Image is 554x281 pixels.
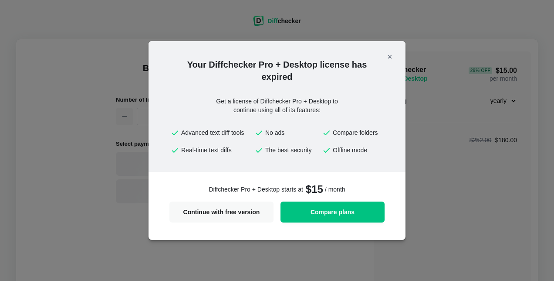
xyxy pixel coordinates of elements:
span: Offline mode [333,146,383,154]
button: Close modal [383,50,397,64]
span: Compare folders [333,128,383,137]
span: Continue with free version [175,209,268,215]
span: $15 [305,182,323,196]
a: Compare plans [280,202,385,223]
button: Continue with free version [169,202,274,223]
span: The best security [265,146,317,154]
span: Compare plans [286,209,379,215]
span: Diffchecker Pro + Desktop starts at [209,185,303,194]
h2: Your Diffchecker Pro + Desktop license has expired [149,58,405,83]
span: Advanced text diff tools [181,128,250,137]
span: Real-time text diffs [181,146,250,154]
div: Get a license of Diffchecker Pro + Desktop to continue using all of its features: [199,97,355,114]
span: No ads [265,128,317,137]
span: / month [325,185,345,194]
